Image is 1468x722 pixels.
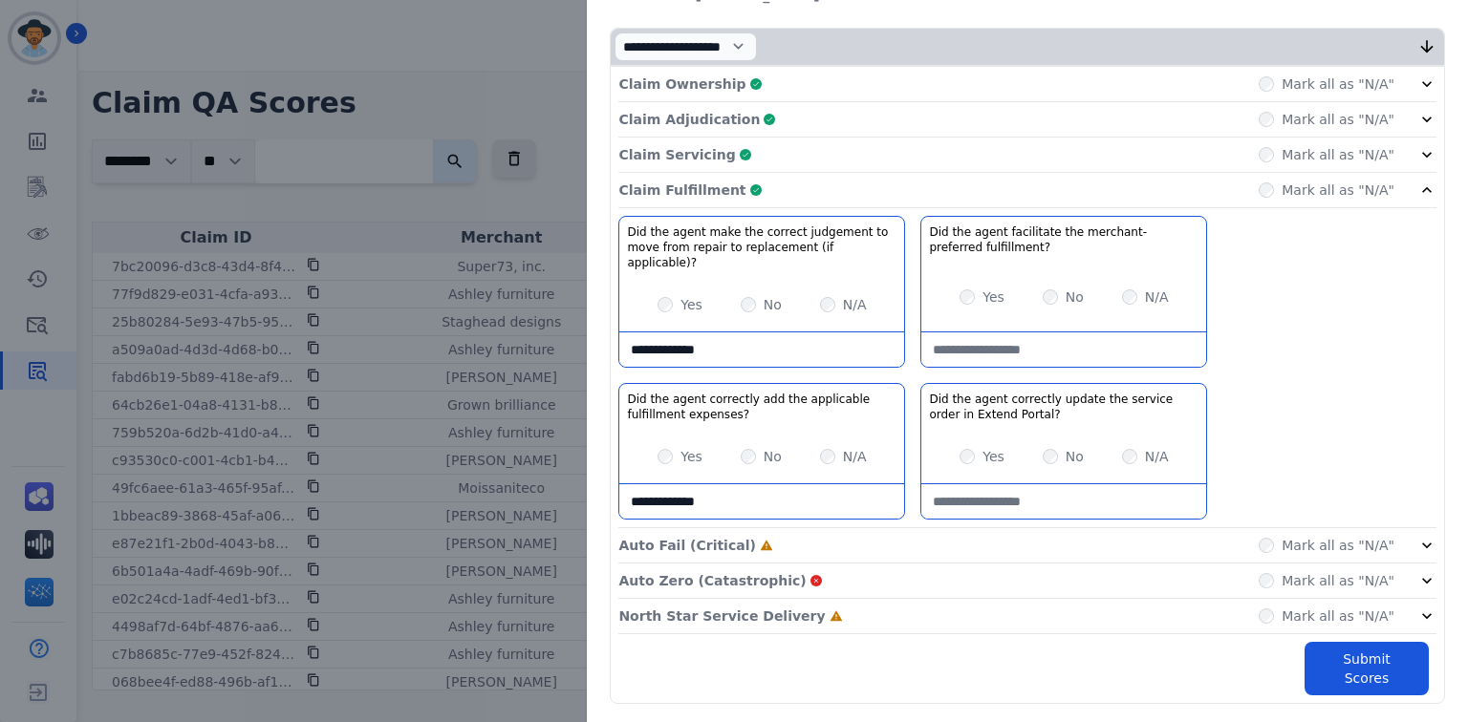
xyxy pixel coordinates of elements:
[1282,571,1394,590] label: Mark all as "N/A"
[1066,447,1084,466] label: No
[1145,287,1169,307] label: N/A
[618,571,806,590] p: Auto Zero (Catastrophic)
[764,447,782,466] label: No
[1145,447,1169,466] label: N/A
[618,110,760,129] p: Claim Adjudication
[982,287,1004,307] label: Yes
[627,224,896,270] h3: Did the agent make the correct judgement to move from repair to replacement (if applicable)?
[680,295,702,314] label: Yes
[627,392,896,422] h3: Did the agent correctly add the applicable fulfillment expenses?
[982,447,1004,466] label: Yes
[764,295,782,314] label: No
[1282,606,1394,626] label: Mark all as "N/A"
[1305,642,1429,695] button: Submit Scores
[1066,287,1084,307] label: No
[843,295,867,314] label: N/A
[843,447,867,466] label: N/A
[618,536,755,555] p: Auto Fail (Critical)
[1282,110,1394,129] label: Mark all as "N/A"
[618,145,735,164] p: Claim Servicing
[929,392,1198,422] h3: Did the agent correctly update the service order in Extend Portal?
[929,224,1198,255] h3: Did the agent facilitate the merchant-preferred fulfillment?
[1282,180,1394,200] label: Mark all as "N/A"
[1282,145,1394,164] label: Mark all as "N/A"
[680,447,702,466] label: Yes
[1282,536,1394,555] label: Mark all as "N/A"
[618,74,745,94] p: Claim Ownership
[1282,74,1394,94] label: Mark all as "N/A"
[618,180,745,200] p: Claim Fulfillment
[618,606,825,626] p: North Star Service Delivery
